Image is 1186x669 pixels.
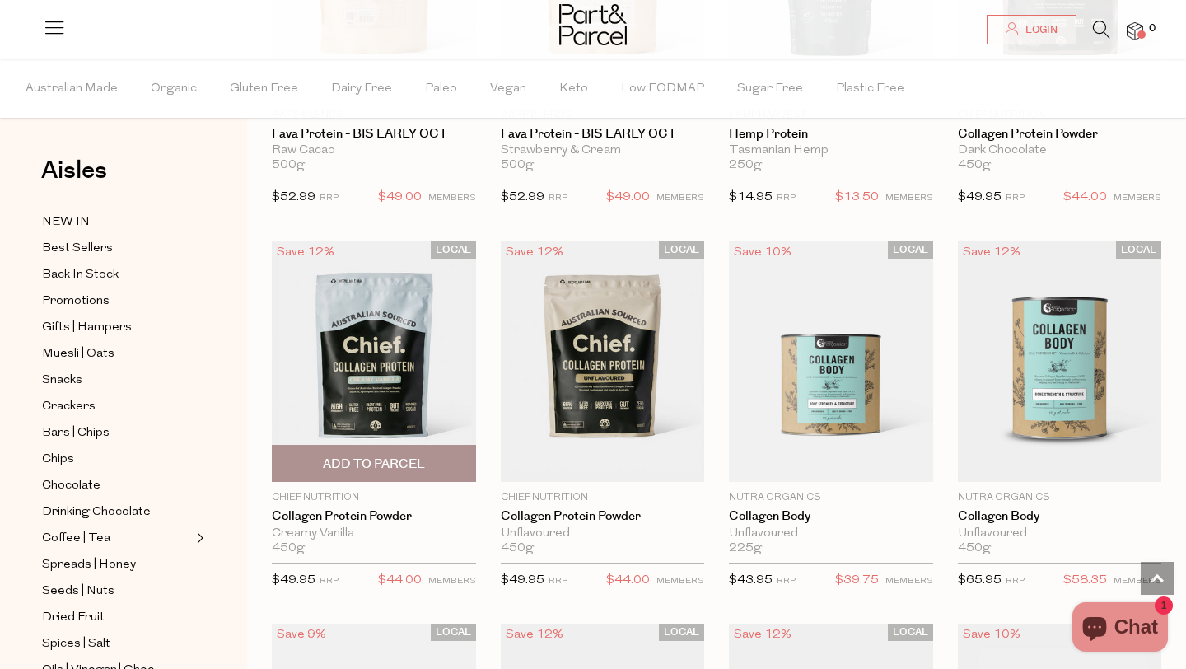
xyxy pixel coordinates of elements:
p: Nutra Organics [958,490,1162,505]
span: LOCAL [888,241,933,259]
small: RRP [777,194,796,203]
span: Aisles [41,152,107,189]
span: $65.95 [958,574,1002,587]
div: Save 12% [729,624,796,646]
span: Paleo [425,60,457,118]
a: Collagen Protein Powder [272,509,476,524]
a: Best Sellers [42,238,192,259]
span: Bars | Chips [42,423,110,443]
a: Chocolate [42,475,192,496]
span: $49.00 [378,187,422,208]
span: $13.50 [835,187,879,208]
a: Drinking Chocolate [42,502,192,522]
a: Collagen Protein Powder [501,509,705,524]
div: Save 12% [501,241,568,264]
div: Creamy Vanilla [272,526,476,541]
a: Spices | Salt [42,634,192,654]
div: Tasmanian Hemp [729,143,933,158]
span: $39.75 [835,570,879,592]
span: Organic [151,60,197,118]
small: RRP [1006,194,1025,203]
img: Collagen Protein Powder [501,241,705,482]
a: Muesli | Oats [42,344,192,364]
span: Add To Parcel [323,456,425,473]
a: Crackers [42,396,192,417]
small: RRP [549,577,567,586]
span: 450g [958,541,991,556]
small: RRP [320,577,339,586]
small: RRP [320,194,339,203]
span: 0 [1145,21,1160,36]
span: LOCAL [431,624,476,641]
span: Coffee | Tea [42,529,110,549]
span: $44.00 [606,570,650,592]
span: LOCAL [659,241,704,259]
span: Back In Stock [42,265,119,285]
span: Low FODMAP [621,60,704,118]
a: Chips [42,449,192,470]
small: RRP [1006,577,1025,586]
p: Chief Nutrition [272,490,476,505]
a: NEW IN [42,212,192,232]
button: Expand/Collapse Coffee | Tea [193,528,204,548]
div: Unflavoured [958,526,1162,541]
span: $44.00 [378,570,422,592]
a: Seeds | Nuts [42,581,192,601]
span: Seeds | Nuts [42,582,114,601]
small: MEMBERS [885,577,933,586]
div: Save 12% [272,241,339,264]
small: MEMBERS [428,194,476,203]
a: Spreads | Honey [42,554,192,575]
a: Login [987,15,1076,44]
div: Raw Cacao [272,143,476,158]
img: Collagen Body [729,241,933,482]
a: Dried Fruit [42,607,192,628]
img: Part&Parcel [559,4,627,45]
a: Collagen Body [729,509,933,524]
span: Sugar Free [737,60,803,118]
span: Spices | Salt [42,634,110,654]
span: Drinking Chocolate [42,503,151,522]
span: 450g [501,541,534,556]
div: Save 10% [729,241,796,264]
img: Collagen Protein Powder [272,241,476,482]
a: Hemp Protein [729,127,933,142]
small: RRP [549,194,567,203]
span: NEW IN [42,213,90,232]
span: Dairy Free [331,60,392,118]
a: Promotions [42,291,192,311]
a: Collagen Body [958,509,1162,524]
img: Collagen Body [958,241,1162,482]
span: $52.99 [272,191,315,204]
small: RRP [777,577,796,586]
span: $49.00 [606,187,650,208]
small: MEMBERS [656,194,704,203]
a: Back In Stock [42,264,192,285]
small: MEMBERS [885,194,933,203]
span: LOCAL [888,624,933,641]
span: Gluten Free [230,60,298,118]
div: Unflavoured [501,526,705,541]
small: MEMBERS [1114,194,1161,203]
a: Aisles [41,158,107,199]
div: Strawberry & Cream [501,143,705,158]
span: 450g [958,158,991,173]
span: $14.95 [729,191,773,204]
span: Plastic Free [836,60,904,118]
span: Login [1021,23,1058,37]
span: 225g [729,541,762,556]
span: $49.95 [501,574,544,587]
span: $52.99 [501,191,544,204]
div: Save 12% [501,624,568,646]
a: Fava Protein - BIS EARLY OCT [501,127,705,142]
a: Fava Protein - BIS EARLY OCT [272,127,476,142]
span: LOCAL [1116,241,1161,259]
div: Dark Chocolate [958,143,1162,158]
a: 0 [1127,22,1143,40]
small: MEMBERS [428,577,476,586]
span: Vegan [490,60,526,118]
span: $43.95 [729,574,773,587]
span: 500g [272,158,305,173]
div: Save 10% [958,624,1025,646]
div: Unflavoured [729,526,933,541]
